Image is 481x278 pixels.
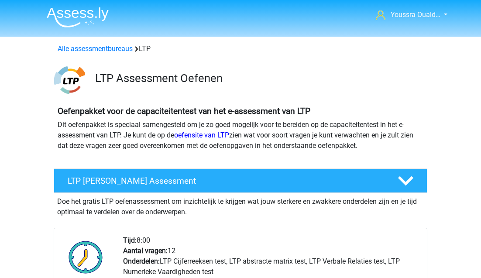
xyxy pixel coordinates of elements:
a: oefensite van LTP [174,131,229,139]
span: Youssra Ouald… [391,10,440,19]
a: Youssra Ouald… [372,10,441,20]
div: LTP [54,44,427,54]
b: Onderdelen: [123,257,160,265]
p: Dit oefenpakket is speciaal samengesteld om je zo goed mogelijk voor te bereiden op de capaciteit... [58,120,423,151]
h4: LTP [PERSON_NAME] Assessment [68,176,384,186]
div: Doe het gratis LTP oefenassessment om inzichtelijk te krijgen wat jouw sterkere en zwakkere onder... [54,193,427,217]
a: Alle assessmentbureaus [58,45,133,53]
h3: LTP Assessment Oefenen [95,72,420,85]
b: Tijd: [123,236,137,244]
img: Assessly [47,7,109,27]
img: ltp.png [54,65,85,96]
a: LTP [PERSON_NAME] Assessment [50,168,431,193]
b: Aantal vragen: [123,247,168,255]
b: Oefenpakket voor de capaciteitentest van het e-assessment van LTP [58,106,310,116]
